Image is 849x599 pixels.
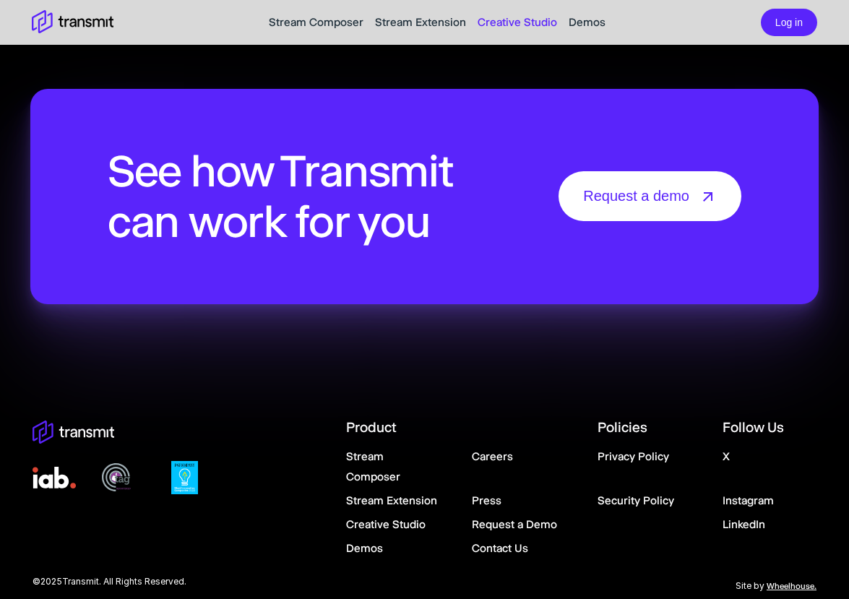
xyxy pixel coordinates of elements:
a: Privacy Policy [598,449,669,463]
a: Careers [472,449,513,463]
a: Demos [346,541,383,555]
div: Policies [598,419,691,443]
button: Log in [761,9,817,37]
img: iab Member [33,467,76,488]
a: Stream Extension [346,494,437,507]
p: See how Transmit can work for you [108,146,456,247]
span: Site by [736,576,816,596]
a: Contact Us [472,541,528,555]
div: Follow Us [723,419,816,443]
img: Fast Company Most Innovative Companies 2022 [171,461,198,494]
a: Security Policy [598,494,674,507]
a: Stream Composer [269,14,363,31]
a: Stream Extension [375,14,466,31]
a: Instagram [723,494,774,507]
a: Demos [569,14,605,31]
a: Creative Studio [478,14,557,31]
a: Wheelhouse. [767,581,816,591]
img: Tag Registered [102,463,131,491]
a: Request a demo [559,171,741,221]
a: Stream Composer [346,449,400,483]
a: Log in [761,14,817,28]
a: LinkedIn [723,517,765,531]
span: © 2025 Transmit. All Rights Reserved. [33,576,186,596]
a: Press [472,494,501,507]
div: Product [346,419,566,443]
a: Creative Studio [346,517,426,531]
a: Request a Demo [472,517,557,531]
a: X [723,449,730,463]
